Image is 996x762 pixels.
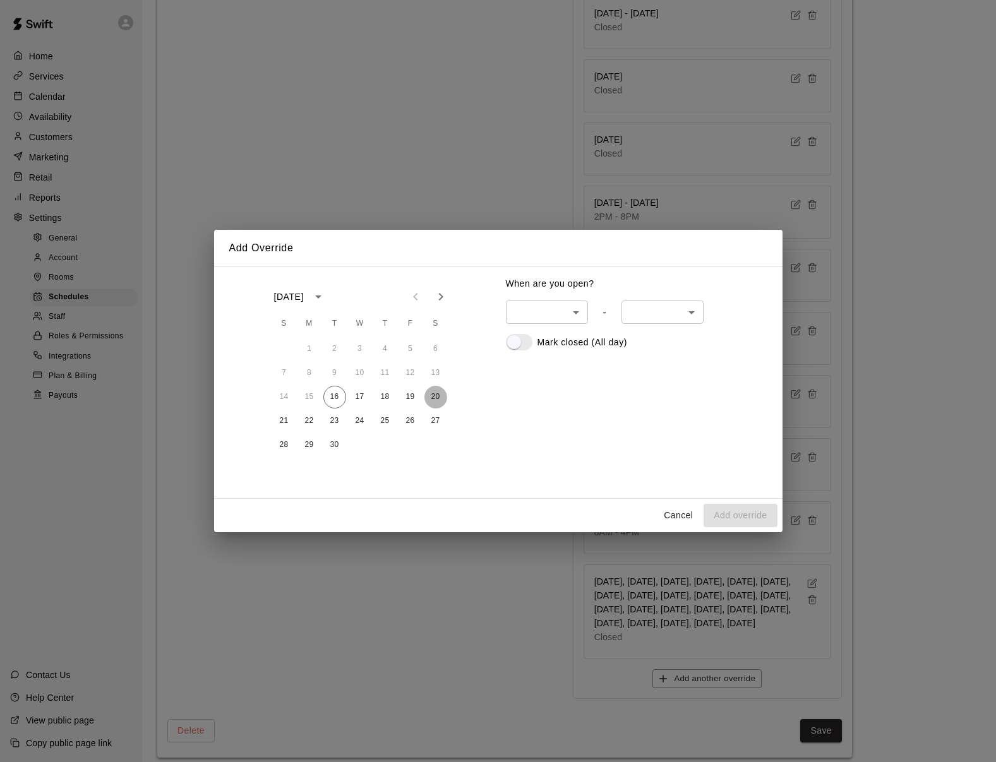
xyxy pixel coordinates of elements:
button: 27 [424,410,447,432]
button: 20 [424,386,447,408]
button: 30 [323,434,346,456]
div: - [603,307,606,318]
button: 16 [323,386,346,408]
span: Monday [298,311,321,336]
button: 28 [273,434,296,456]
button: 26 [399,410,422,432]
button: 25 [374,410,397,432]
span: Thursday [374,311,397,336]
button: Next month [428,284,453,309]
button: 22 [298,410,321,432]
h2: Add Override [214,230,783,266]
p: When are you open? [506,277,767,290]
button: calendar view is open, switch to year view [308,286,329,307]
button: 18 [374,386,397,408]
span: Sunday [273,311,296,336]
div: [DATE] [274,290,304,304]
button: 29 [298,434,321,456]
button: 19 [399,386,422,408]
span: Tuesday [323,311,346,336]
button: 24 [349,410,371,432]
button: 21 [273,410,296,432]
button: 17 [349,386,371,408]
button: Cancel [658,504,699,527]
p: Mark closed (All day) [537,336,627,349]
span: Friday [399,311,422,336]
span: Wednesday [349,311,371,336]
span: Saturday [424,311,447,336]
button: 23 [323,410,346,432]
